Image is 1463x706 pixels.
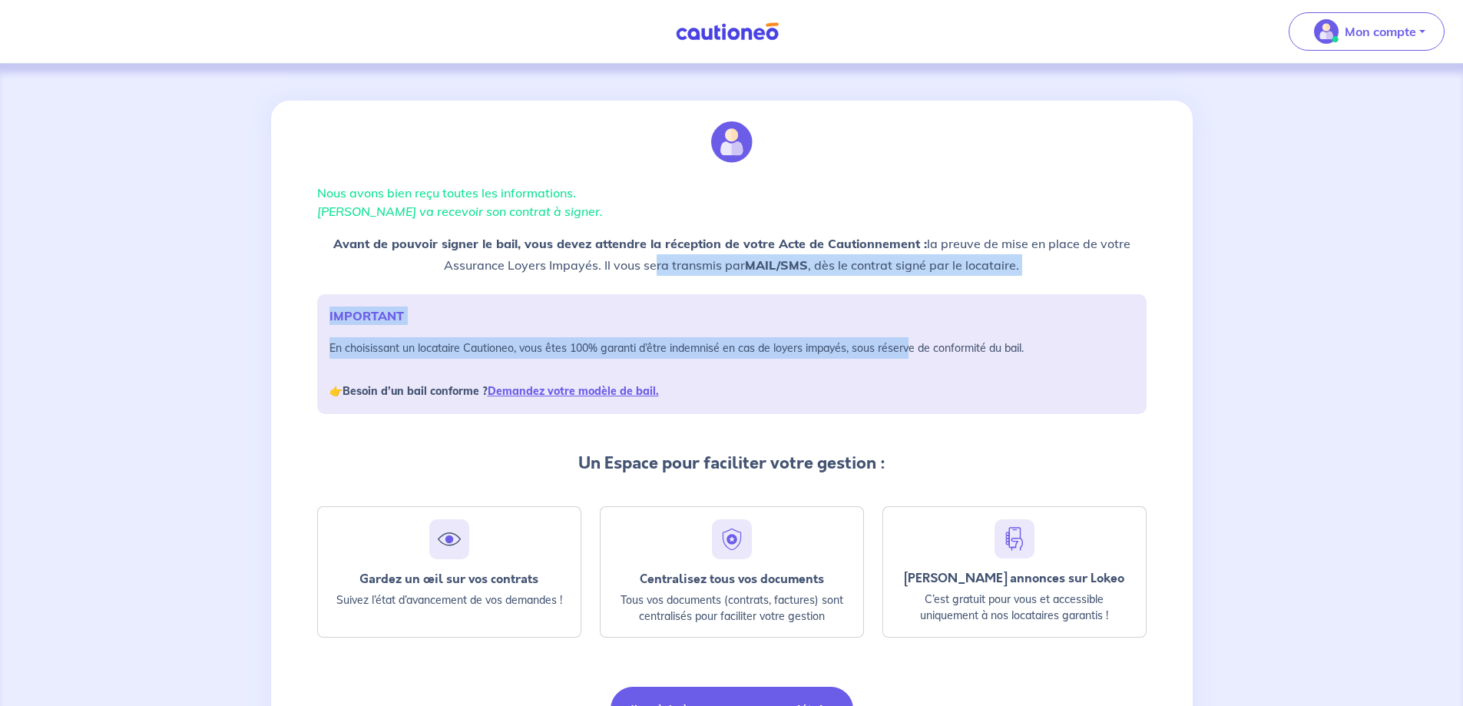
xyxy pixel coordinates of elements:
strong: Avant de pouvoir signer le bail, vous devez attendre la réception de votre Acte de Cautionnement : [333,236,927,251]
img: eye.svg [435,525,463,553]
p: la preuve de mise en place de votre Assurance Loyers Impayés. Il vous sera transmis par , dès le ... [317,233,1147,276]
p: Tous vos documents (contrats, factures) sont centralisés pour faciliter votre gestion [613,592,851,625]
p: Nous avons bien reçu toutes les informations. [317,184,1147,220]
strong: IMPORTANT [329,308,404,323]
p: Mon compte [1345,22,1416,41]
div: Gardez un œil sur vos contrats [330,572,568,586]
a: Demandez votre modèle de bail. [488,384,659,398]
button: illu_account_valid_menu.svgMon compte [1289,12,1445,51]
strong: MAIL/SMS [745,257,808,273]
div: Centralisez tous vos documents [613,572,851,586]
img: Cautioneo [670,22,785,41]
p: En choisissant un locataire Cautioneo, vous êtes 100% garanti d’être indemnisé en cas de loyers i... [329,337,1134,402]
img: hand-phone-blue.svg [1001,525,1028,552]
em: [PERSON_NAME] va recevoir son contrat à signer. [317,204,603,219]
p: C’est gratuit pour vous et accessible uniquement à nos locataires garantis ! [895,592,1134,624]
img: illu_account.svg [711,121,753,163]
strong: Besoin d’un bail conforme ? [343,384,659,398]
p: Un Espace pour faciliter votre gestion : [317,451,1147,476]
img: illu_account_valid_menu.svg [1314,19,1339,44]
img: security.svg [718,525,746,553]
div: [PERSON_NAME] annonces sur Lokeo [895,571,1134,585]
p: Suivez l’état d’avancement de vos demandes ! [330,592,568,608]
